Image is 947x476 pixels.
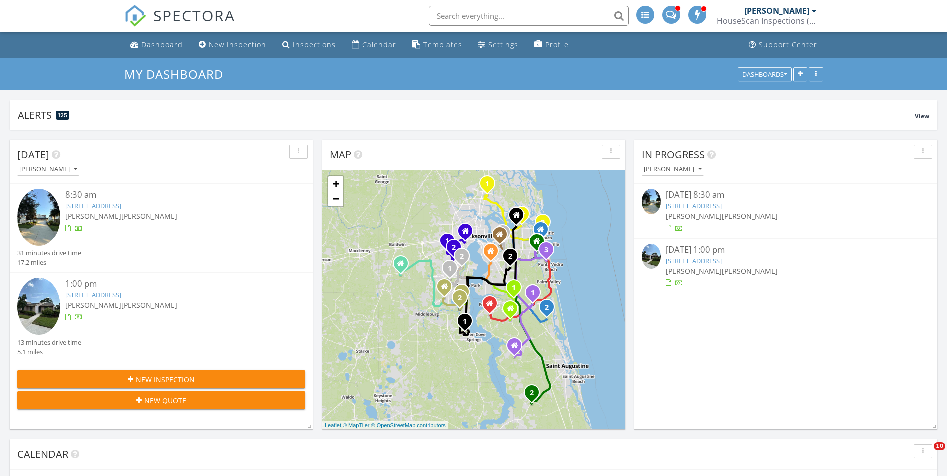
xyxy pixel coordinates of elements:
button: [PERSON_NAME] [17,163,79,176]
a: 8:30 am [STREET_ADDRESS] [PERSON_NAME][PERSON_NAME] 31 minutes drive time 17.2 miles [17,189,305,267]
img: 9359642%2Fcover_photos%2F9JF6MBycx0yadTsVau7P%2Fsmall.jpg [642,244,661,269]
div: 573 Golden Links Dr, Orange Park, FL 32073 [450,268,456,274]
img: 9353476%2Fcover_photos%2FYxJD2ZAR3N5c2uUROcCY%2Fsmall.jpg [17,189,60,245]
button: Dashboards [738,67,792,81]
div: HouseScan Inspections (HOME) [717,16,817,26]
a: [STREET_ADDRESS] [65,290,121,299]
a: Templates [408,36,466,54]
div: 3322 Mayflower St., Jacksonville FL 32205 [465,231,471,237]
div: Support Center [759,40,817,49]
div: 2412 Cobble Creek Ct , Fleming Island, FL 32003 [460,297,466,303]
div: 87 Seasons Ct., St. Augustine FL 32092 [514,345,520,351]
i: 1 [531,290,535,297]
div: 324 John's Creek Pkwy, St. Augustine FL 32092 [510,308,516,314]
span: [PERSON_NAME] [121,300,177,310]
span: [PERSON_NAME] [121,211,177,221]
div: 7987 Winterwood Ln, Jacksonville, FL 32210 [447,240,453,246]
img: 9359642%2Fcover_photos%2F9JF6MBycx0yadTsVau7P%2Fsmall.jpg [17,278,60,335]
span: [PERSON_NAME] [722,211,778,221]
div: 31 minutes drive time [17,248,81,258]
i: 2 [541,219,545,226]
a: Support Center [745,36,821,54]
div: 540 Kit St., Jacksonville FL 32216 [503,232,509,238]
a: © OpenStreetMap contributors [371,422,446,428]
i: 1 [445,238,449,245]
div: [DATE] 1:00 pm [666,244,906,256]
div: New Inspection [209,40,266,49]
span: SPECTORA [153,5,235,26]
div: 4119 Marianna Rd., Jacksonville FL 32217 [491,251,497,257]
div: 1019 Acapulco Rd., Jacksonville FL 32216 [500,234,506,240]
a: [STREET_ADDRESS] [666,201,722,210]
div: 7005 Berrybrook Dr, Jacksonville, FL 32258 [514,287,520,293]
div: 2086 Sandpiper Ct, Ponte Vedra, FL 32082 [546,249,552,255]
a: Inspections [278,36,340,54]
div: Settings [488,40,518,49]
div: 8703 Harvest Moon Ln, Jacksonville FL 32234 [401,263,407,269]
div: 3265 Cullendon Lane, Jacksonville FL 32225 [522,214,528,220]
a: Dashboard [126,36,187,54]
i: 2 [458,295,462,302]
span: 10 [934,442,945,450]
div: 13 minutes drive time [17,338,81,347]
div: 5.1 miles [17,347,81,357]
button: New Quote [17,391,305,409]
span: Calendar [17,447,68,461]
div: [PERSON_NAME] [19,166,77,173]
span: [PERSON_NAME] [65,300,121,310]
div: Alerts [18,108,915,122]
div: 2017 Pond Ridge Ct 1003, Fleming Island, FL 32003 [462,292,468,298]
span: [PERSON_NAME] [65,211,121,221]
div: 10813 Crosswicks Rd, Jacksonville, FL 32256 [510,256,516,262]
div: 6101 Armstrong rd, Elkton , FL 32033 [532,392,538,398]
span: Map [330,148,351,161]
span: New Inspection [136,374,195,385]
i: 2 [530,390,534,397]
div: 11206 Mikris Dr N, Jacksonville FL 32225 [516,215,522,221]
a: [STREET_ADDRESS] [65,201,121,210]
div: 5448 Integrity Wy, Jacksonville, FL 32244 [462,256,468,262]
i: 2 [452,244,456,251]
button: [PERSON_NAME] [642,163,704,176]
div: 17.2 miles [17,258,81,267]
div: 1901 Forest Ave, Neptune Beach FL 32266 [541,229,547,235]
div: Inspections [293,40,336,49]
div: 25 Knight Boxx Rd., Orange Park FL 32065 [444,286,450,292]
i: 1 [512,285,516,292]
a: SPECTORA [124,13,235,34]
a: New Inspection [195,36,270,54]
a: Zoom out [328,191,343,206]
div: Calendar [362,40,396,49]
a: Leaflet [325,422,341,428]
a: Calendar [348,36,400,54]
div: 4653 Harlow Blvd, Jacksonville, FL 32210 [454,247,460,253]
button: New Inspection [17,370,305,388]
div: Dashboards [742,71,787,78]
input: Search everything... [429,6,629,26]
i: 1 [463,318,467,325]
span: [PERSON_NAME] [666,211,722,221]
img: 9353476%2Fcover_photos%2FYxJD2ZAR3N5c2uUROcCY%2Fsmall.jpg [642,189,661,214]
div: 113 Crown Wheel Cir, Fruit Cove FL 32259 [490,303,496,309]
i: 1 [460,289,464,296]
div: [PERSON_NAME] [744,6,809,16]
iframe: Intercom live chat [913,442,937,466]
i: 2 [545,304,549,311]
a: 1:00 pm [STREET_ADDRESS] [PERSON_NAME][PERSON_NAME] 13 minutes drive time 5.1 miles [17,278,305,357]
span: [PERSON_NAME] [666,266,722,276]
a: [DATE] 1:00 pm [STREET_ADDRESS] [PERSON_NAME][PERSON_NAME] [642,244,930,288]
div: 1:00 pm [65,278,281,290]
div: 608 Celtic Dr , Jacksonville, FL 32218 [487,183,493,189]
i: 2 [508,253,512,260]
a: [DATE] 8:30 am [STREET_ADDRESS] [PERSON_NAME][PERSON_NAME] [642,189,930,233]
div: [DATE] 8:30 am [666,189,906,201]
i: 3 [544,247,548,254]
span: In Progress [642,148,705,161]
i: 1 [448,265,452,272]
div: 14545 Cedar Island Rd N, Jacksonville FL 32250 [537,241,543,247]
div: 8:30 am [65,189,281,201]
div: Dashboard [141,40,183,49]
span: New Quote [144,395,186,406]
div: | [322,421,448,430]
i: 1 [485,181,489,188]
